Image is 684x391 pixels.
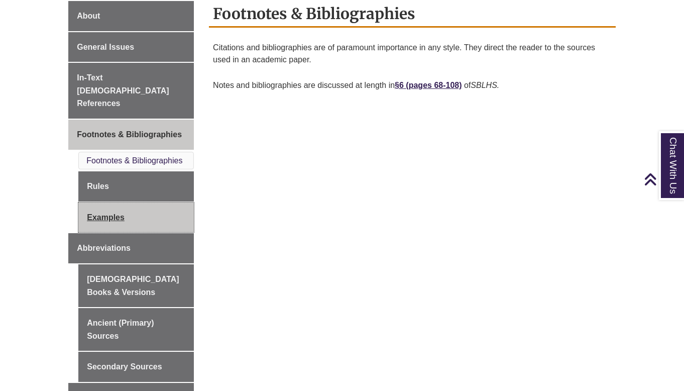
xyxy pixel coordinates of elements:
[78,308,194,351] a: Ancient (Primary) Sources
[86,156,182,165] a: Footnotes & Bibliographies
[409,81,462,89] a: pages 68-108)
[77,244,131,252] span: Abbreviations
[213,38,612,70] p: Citations and bibliographies are of paramount importance in any style. They direct the reader to ...
[395,81,404,89] strong: §6
[406,81,408,89] a: (
[644,172,681,186] a: Back to Top
[68,63,194,119] a: In-Text [DEMOGRAPHIC_DATA] References
[209,1,616,28] h2: Footnotes & Bibliographies
[68,1,194,31] a: About
[68,32,194,62] a: General Issues
[77,43,134,51] span: General Issues
[77,130,182,139] span: Footnotes & Bibliographies
[68,120,194,150] a: Footnotes & Bibliographies
[78,264,194,307] a: [DEMOGRAPHIC_DATA] Books & Versions
[68,233,194,263] a: Abbreviations
[471,81,499,89] em: SBLHS.
[78,352,194,382] a: Secondary Sources
[77,73,169,108] span: In-Text [DEMOGRAPHIC_DATA] References
[213,81,406,89] span: Notes and bibliographies are discussed at length in
[78,171,194,202] a: Rules
[464,81,471,89] span: of
[77,12,100,20] span: About
[78,203,194,233] a: Examples
[395,81,406,89] a: §6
